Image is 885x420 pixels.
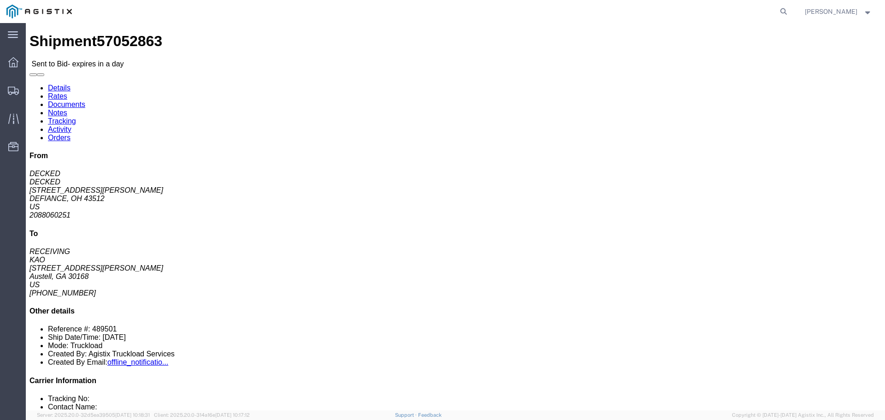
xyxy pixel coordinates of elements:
span: Alexander Baetens [805,6,857,17]
iframe: FS Legacy Container [26,23,885,410]
span: Client: 2025.20.0-314a16e [154,412,250,418]
span: [DATE] 10:17:12 [215,412,250,418]
span: [DATE] 10:18:31 [115,412,150,418]
button: [PERSON_NAME] [804,6,873,17]
a: Feedback [418,412,442,418]
span: Server: 2025.20.0-32d5ea39505 [37,412,150,418]
span: Copyright © [DATE]-[DATE] Agistix Inc., All Rights Reserved [732,411,874,419]
a: Support [395,412,418,418]
img: logo [6,5,72,18]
